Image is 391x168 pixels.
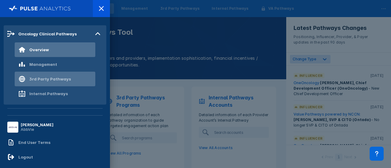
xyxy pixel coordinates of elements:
div: AbbVie [21,127,53,132]
a: End User Terms [4,135,106,150]
a: Internal Pathways [4,86,106,101]
div: Management [29,62,57,67]
a: Management [4,57,106,72]
div: 3rd Party Pathways [29,77,71,81]
div: Logout [18,155,33,159]
div: Contact Support [370,147,384,161]
div: End User Terms [18,140,50,145]
a: 3rd Party Pathways [4,72,106,86]
img: pulse-logo-full-white.svg [9,4,71,13]
div: [PERSON_NAME] [21,123,53,127]
div: Oncology Clinical Pathways [18,31,77,36]
div: Internal Pathways [29,91,68,96]
a: Overview [4,42,106,57]
img: menu button [9,123,17,131]
div: Overview [29,47,49,52]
